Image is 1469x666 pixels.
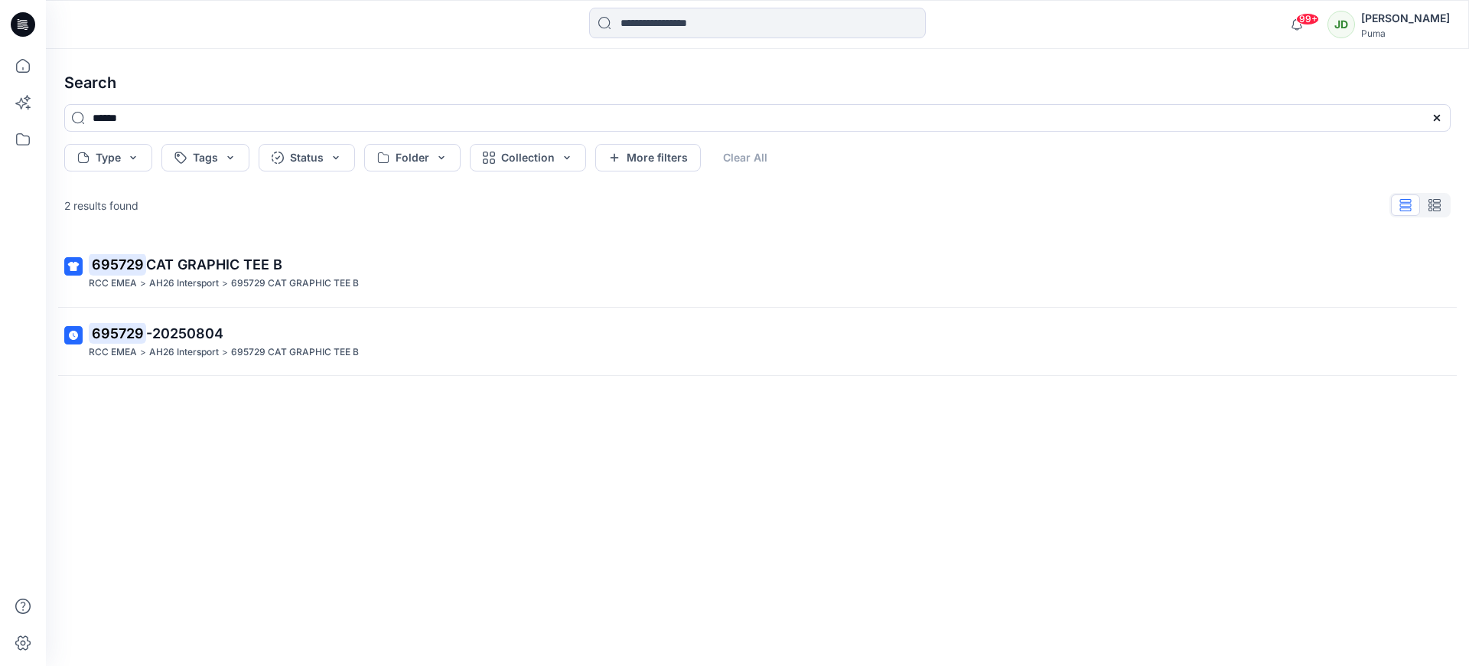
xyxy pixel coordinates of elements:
p: 695729 CAT GRAPHIC TEE B [231,344,359,361]
p: RCC EMEA [89,276,137,292]
button: More filters [595,144,701,171]
button: Tags [161,144,249,171]
p: RCC EMEA [89,344,137,361]
span: -20250804 [146,325,223,341]
button: Status [259,144,355,171]
div: Puma [1361,28,1450,39]
a: 695729-20250804RCC EMEA>AH26 Intersport>695729 CAT GRAPHIC TEE B [55,314,1460,370]
a: 695729CAT GRAPHIC TEE BRCC EMEA>AH26 Intersport>695729 CAT GRAPHIC TEE B [55,245,1460,301]
div: JD [1327,11,1355,38]
p: > [140,344,146,361]
p: AH26 Intersport [149,344,219,361]
mark: 695729 [89,253,146,275]
button: Collection [470,144,586,171]
p: > [222,344,228,361]
p: 2 results found [64,198,138,214]
button: Folder [364,144,461,171]
p: AH26 Intersport [149,276,219,292]
span: CAT GRAPHIC TEE B [146,256,282,273]
div: [PERSON_NAME] [1361,9,1450,28]
button: Type [64,144,152,171]
p: > [140,276,146,292]
span: 99+ [1296,13,1319,25]
h4: Search [52,61,1463,104]
mark: 695729 [89,322,146,344]
p: 695729 CAT GRAPHIC TEE B [231,276,359,292]
p: > [222,276,228,292]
